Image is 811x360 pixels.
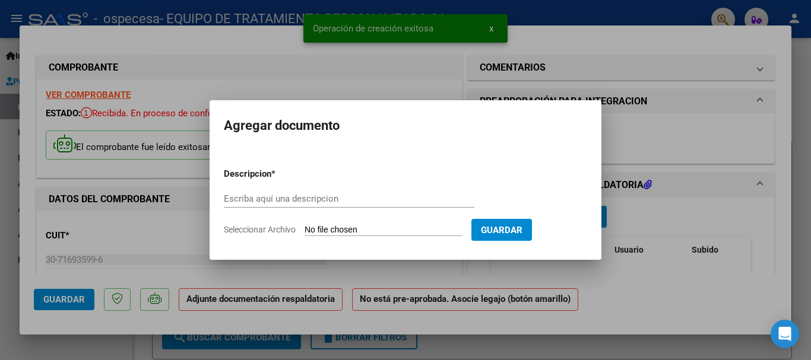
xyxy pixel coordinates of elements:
[224,225,296,234] span: Seleccionar Archivo
[224,167,333,181] p: Descripcion
[481,225,522,235] span: Guardar
[771,320,799,348] div: Open Intercom Messenger
[224,114,587,137] h2: Agregar documento
[471,219,532,241] button: Guardar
